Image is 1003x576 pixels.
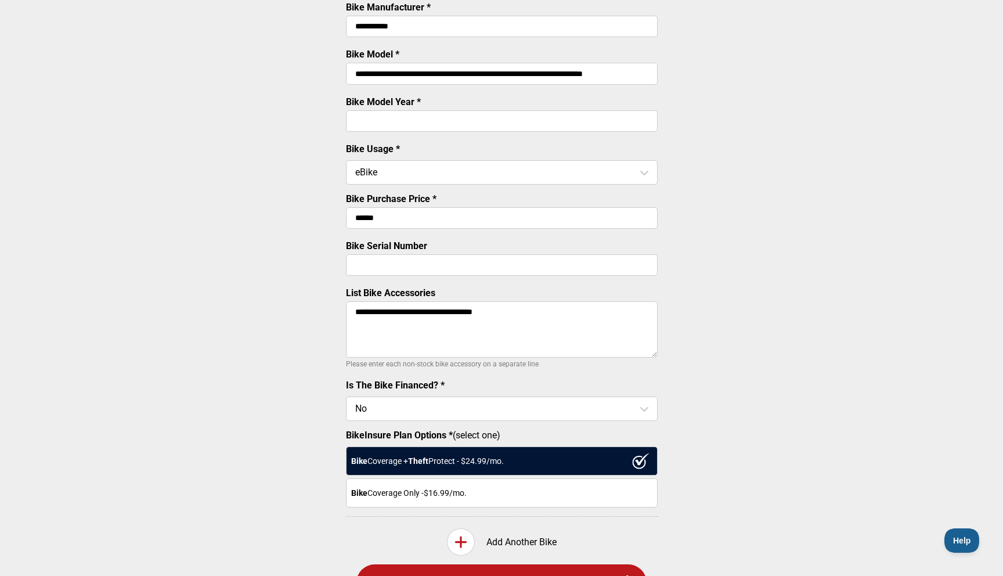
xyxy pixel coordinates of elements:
label: (select one) [346,430,658,441]
strong: Theft [408,456,428,466]
div: Coverage + Protect - $ 24.99 /mo. [346,447,658,476]
iframe: Toggle Customer Support [944,528,980,553]
strong: Bike [351,488,367,498]
label: Bike Model Year * [346,96,421,107]
div: Add Another Bike [346,528,658,556]
p: Please enter each non-stock bike accessory on a separate line [346,357,658,371]
img: ux1sgP1Haf775SAghJI38DyDlYP+32lKFAAAAAElFTkSuQmCC [632,453,650,469]
label: Bike Usage * [346,143,400,154]
label: Bike Serial Number [346,240,427,251]
label: Bike Purchase Price * [346,193,436,204]
label: Bike Manufacturer * [346,2,431,13]
label: Bike Model * [346,49,399,60]
strong: Bike [351,456,367,466]
label: Is The Bike Financed? * [346,380,445,391]
strong: BikeInsure Plan Options * [346,430,453,441]
label: List Bike Accessories [346,287,435,298]
div: Coverage Only - $16.99 /mo. [346,478,658,507]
